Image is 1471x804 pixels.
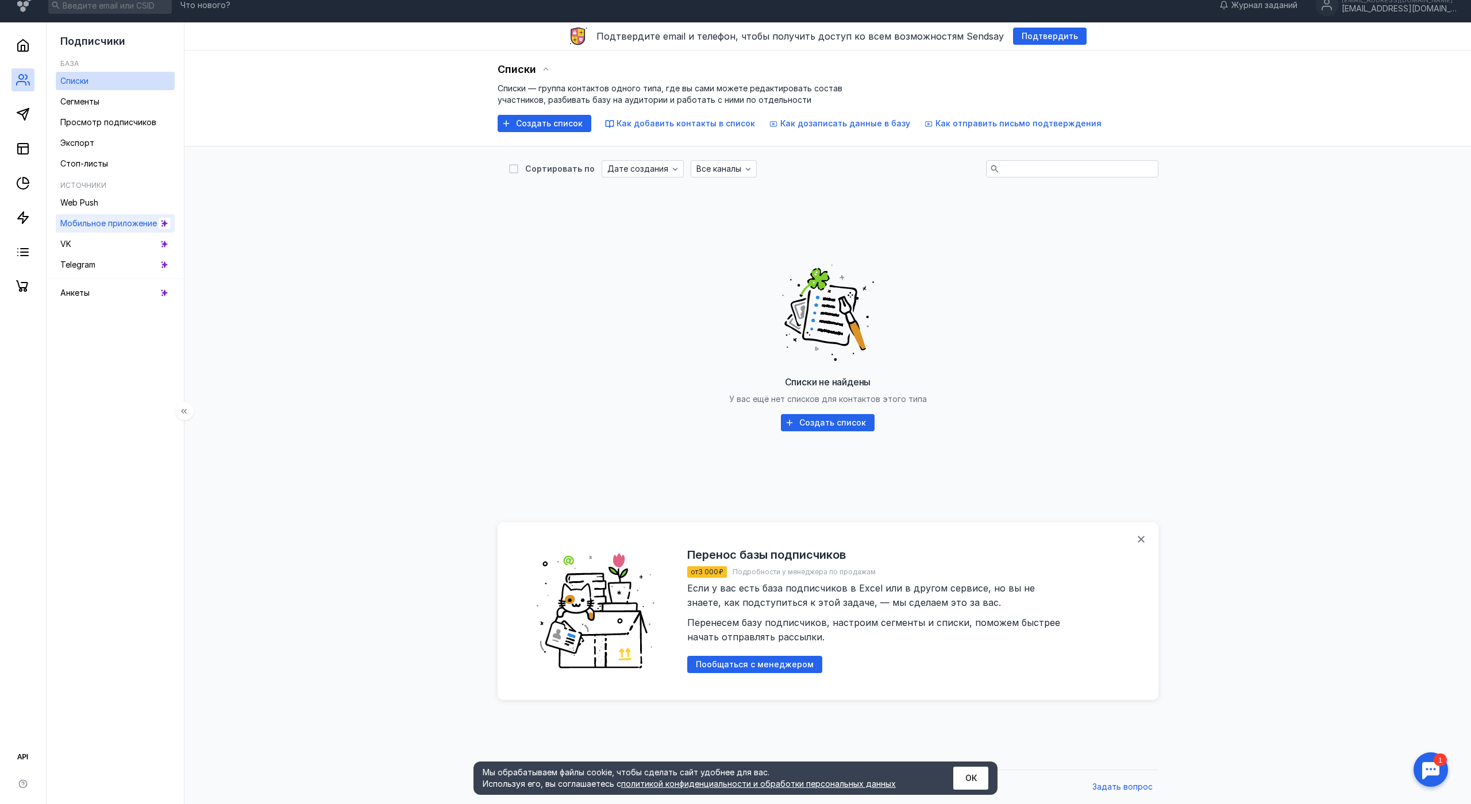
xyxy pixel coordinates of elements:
[56,284,175,302] a: Анкеты
[56,72,175,90] a: Списки
[26,7,39,20] div: 1
[617,118,755,128] span: Как добавить контакты в список
[56,256,175,274] a: Telegram
[605,118,755,129] button: Как добавить контакты в список
[953,767,988,790] button: ОК
[691,160,757,177] button: Все каналы
[799,418,866,428] span: Создать список
[780,118,910,128] span: Как дозаписать данные в базу
[60,198,98,207] span: Web Push
[602,160,684,177] button: Дате создания
[687,548,846,562] h2: Перенос базы подписчиков
[526,539,670,683] img: ede9931b45d85a8c5f1be7e1d817e0cd.png
[621,779,896,788] a: политикой конфиденциальности и обработки персональных данных
[56,194,175,212] a: Web Push
[691,567,723,576] span: от 3 000 ₽
[785,376,871,388] span: Списки не найдены
[60,239,71,249] span: VK
[56,92,175,111] a: Сегменты
[60,59,79,68] h5: База
[175,1,236,9] a: Что нового?
[60,96,99,106] span: Сегменты
[56,235,175,253] a: VK
[60,159,108,168] span: Стоп-листы
[60,117,156,127] span: Просмотр подписчиков
[935,118,1102,128] span: Как отправить письмо подтверждения
[607,164,668,174] span: Дате создания
[60,76,88,86] span: Списки
[596,30,1004,42] span: Подтвердите email и телефон, чтобы получить доступ ко всем возможностям Sendsay
[1022,32,1078,41] span: Подтвердить
[781,414,875,431] button: Создать список
[687,656,822,673] button: Пообщаться с менеджером
[696,164,741,174] span: Все каналы
[60,260,95,269] span: Telegram
[1342,4,1457,14] div: [EMAIL_ADDRESS][DOMAIN_NAME]
[56,113,175,132] a: Просмотр подписчиков
[180,1,230,9] span: Что нового?
[687,582,1063,643] span: Если у вас есть база подписчиков в Excel или в другом сервисе, но вы не знаете, как подступиться ...
[1087,779,1158,796] button: Задать вопрос
[729,394,927,404] span: У вас ещё нет списков для контактов этого типа
[498,83,842,105] span: Списки — группа контактов одного типа, где вы сами можете редактировать состав участников, разбив...
[60,288,90,297] span: Анкеты
[733,567,876,576] span: Подробности у менеджера по продажам
[498,115,591,132] button: Создать список
[56,154,175,173] a: Стоп-листы
[60,181,106,190] h5: Источники
[516,119,583,129] span: Создать список
[525,165,595,173] div: Сортировать по
[483,767,925,790] div: Мы обрабатываем файлы cookie, чтобы сделать сайт удобнее для вас. Используя его, вы соглашаетесь c
[60,35,125,47] span: Подписчики
[60,218,157,228] span: Мобильное приложение
[924,118,1102,129] button: Как отправить письмо подтверждения
[56,214,175,233] a: Мобильное приложение
[60,138,94,148] span: Экспорт
[696,660,814,670] span: Пообщаться с менеджером
[498,63,537,76] span: Списки
[1092,782,1153,792] span: Задать вопрос
[56,134,175,152] a: Экспорт
[1013,28,1087,45] button: Подтвердить
[769,118,910,129] button: Как дозаписать данные в базу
